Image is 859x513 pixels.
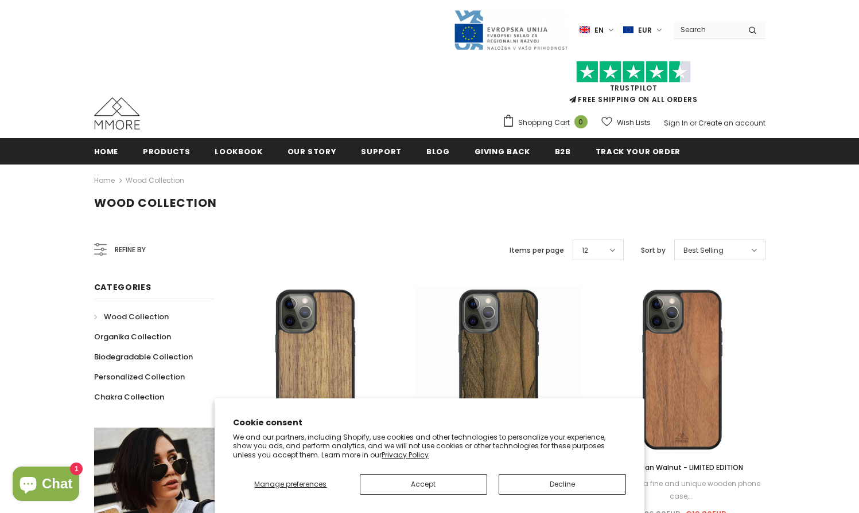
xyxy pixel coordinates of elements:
span: 0 [574,115,588,128]
span: Manage preferences [254,479,327,489]
a: Giving back [475,138,530,164]
span: Chakra Collection [94,391,164,402]
span: or [690,118,697,128]
input: Search Site [674,21,740,38]
a: Create an account [698,118,765,128]
span: Best Selling [683,245,724,256]
a: Personalized Collection [94,367,185,387]
img: MMORE Cases [94,97,140,130]
a: Organika Collection [94,327,171,347]
span: Blog [426,146,450,157]
a: Our Story [287,138,337,164]
img: Trust Pilot Stars [576,61,691,83]
a: Wood Collection [126,175,184,185]
button: Accept [360,474,487,495]
a: Products [143,138,190,164]
span: en [594,25,604,36]
span: Giving back [475,146,530,157]
p: We and our partners, including Shopify, use cookies and other technologies to personalize your ex... [233,433,626,460]
label: Items per page [510,245,564,256]
img: Javni Razpis [453,9,568,51]
label: Sort by [641,245,666,256]
span: Track your order [596,146,681,157]
span: Products [143,146,190,157]
span: Wood Collection [94,195,217,211]
button: Decline [499,474,626,495]
a: Biodegradable Collection [94,347,193,367]
span: Shopping Cart [518,117,570,128]
a: Track your order [596,138,681,164]
span: Wish Lists [617,117,651,128]
span: B2B [555,146,571,157]
a: Trustpilot [610,83,658,93]
span: Refine by [115,244,146,256]
a: Javni Razpis [453,25,568,34]
button: Manage preferences [233,474,348,495]
a: Home [94,174,115,187]
span: Personalized Collection [94,371,185,382]
a: Wood Collection [94,307,169,327]
span: Home [94,146,119,157]
a: Chakra Collection [94,387,164,407]
h2: Cookie consent [233,417,626,429]
a: Privacy Policy [382,450,429,460]
div: If you want a fine and unique wooden phone case,... [598,477,765,503]
span: Our Story [287,146,337,157]
a: support [361,138,402,164]
span: Lookbook [215,146,262,157]
a: Lookbook [215,138,262,164]
span: FREE SHIPPING ON ALL ORDERS [502,66,765,104]
a: European Walnut - LIMITED EDITION [598,461,765,474]
a: Shopping Cart 0 [502,114,593,131]
span: 12 [582,245,588,256]
span: support [361,146,402,157]
a: B2B [555,138,571,164]
a: Sign In [664,118,688,128]
a: Blog [426,138,450,164]
span: Biodegradable Collection [94,351,193,362]
a: Home [94,138,119,164]
span: European Walnut - LIMITED EDITION [621,463,743,472]
inbox-online-store-chat: Shopify online store chat [9,467,83,504]
span: Categories [94,281,151,293]
a: Wish Lists [601,112,651,132]
span: EUR [638,25,652,36]
img: i-lang-1.png [580,25,590,35]
span: Organika Collection [94,331,171,342]
span: Wood Collection [104,311,169,322]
